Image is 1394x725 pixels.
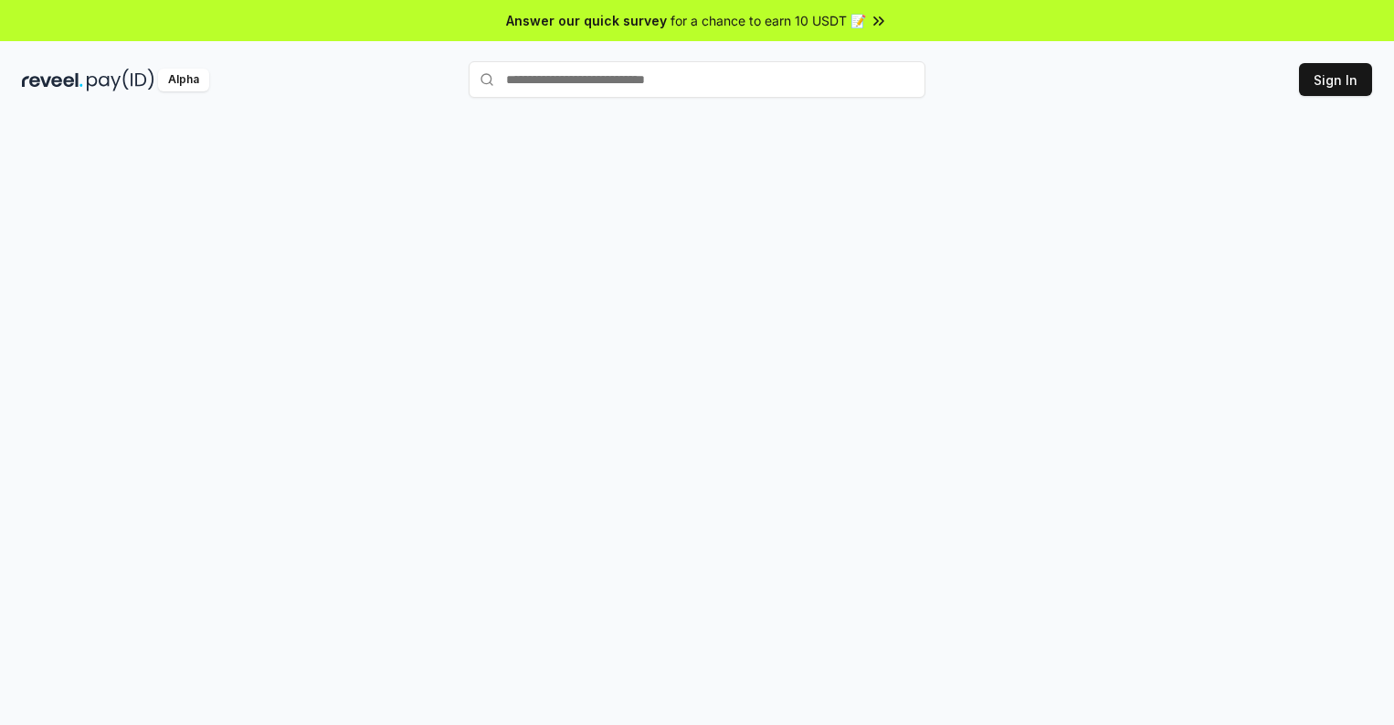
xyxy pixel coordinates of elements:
[671,11,866,30] span: for a chance to earn 10 USDT 📝
[1299,63,1372,96] button: Sign In
[22,69,83,91] img: reveel_dark
[158,69,209,91] div: Alpha
[506,11,667,30] span: Answer our quick survey
[87,69,154,91] img: pay_id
